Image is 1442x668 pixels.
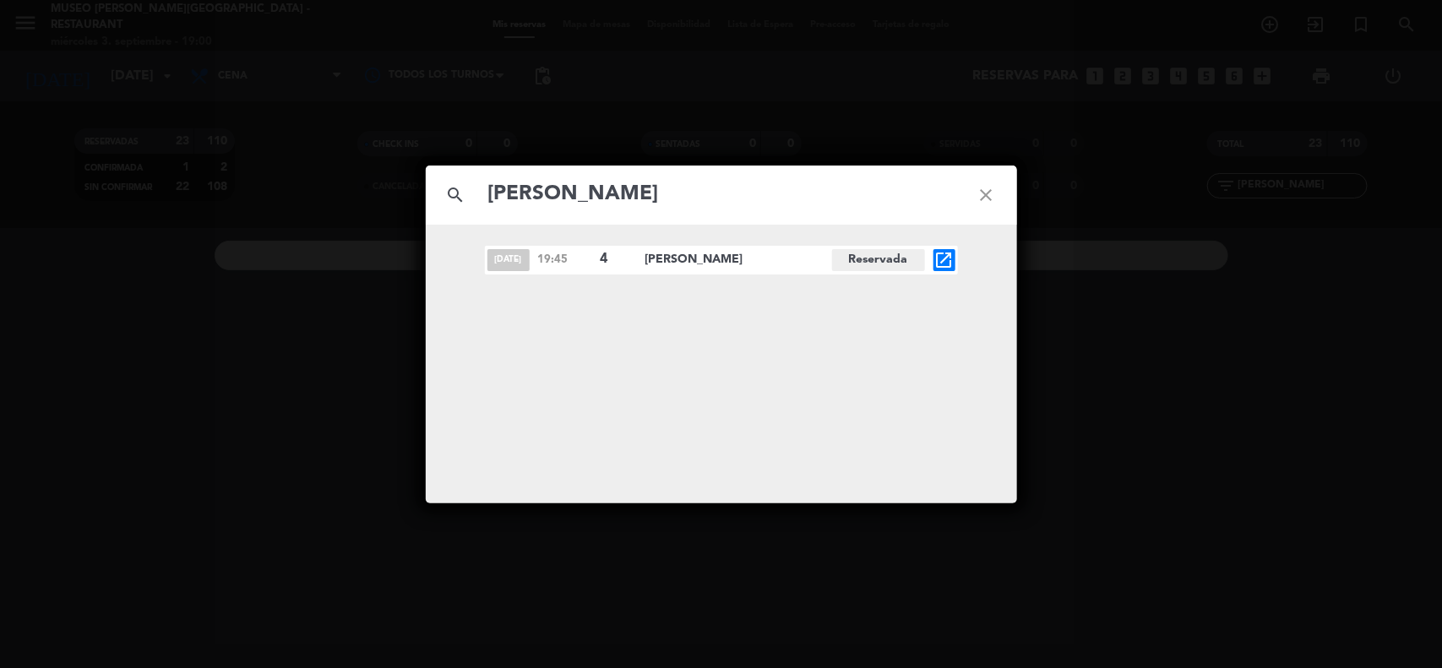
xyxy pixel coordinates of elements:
i: search [426,165,487,225]
span: [DATE] [487,249,530,271]
span: [PERSON_NAME] [645,250,832,269]
i: close [956,165,1017,225]
span: Reservada [832,249,925,271]
span: 4 [601,248,631,270]
span: 19:45 [538,251,592,269]
input: Buscar reservas [487,177,956,212]
i: open_in_new [934,250,955,270]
